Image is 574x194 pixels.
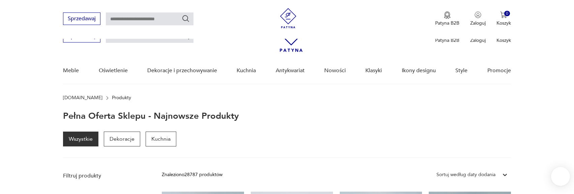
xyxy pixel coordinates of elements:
[99,58,128,84] a: Oświetlenie
[104,132,140,146] a: Dekoracje
[182,15,190,23] button: Szukaj
[470,11,486,26] button: Zaloguj
[63,58,79,84] a: Meble
[237,58,256,84] a: Kuchnia
[278,8,298,28] img: Patyna - sklep z meblami i dekoracjami vintage
[435,37,459,44] p: Patyna B2B
[276,58,305,84] a: Antykwariat
[63,12,100,25] button: Sprzedawaj
[551,167,570,186] iframe: Smartsupp widget button
[63,172,146,179] p: Filtruj produkty
[146,132,176,146] a: Kuchnia
[63,95,102,101] a: [DOMAIN_NAME]
[500,11,507,18] img: Ikona koszyka
[455,58,467,84] a: Style
[475,11,481,18] img: Ikonka użytkownika
[402,58,436,84] a: Ikony designu
[504,11,510,17] div: 0
[324,58,346,84] a: Nowości
[63,17,100,22] a: Sprzedawaj
[63,34,100,39] a: Sprzedawaj
[63,111,239,121] h1: Pełna oferta sklepu - najnowsze produkty
[496,11,511,26] button: 0Koszyk
[63,132,98,146] a: Wszystkie
[435,20,459,26] p: Patyna B2B
[147,58,217,84] a: Dekoracje i przechowywanie
[435,11,459,26] a: Ikona medaluPatyna B2B
[487,58,511,84] a: Promocje
[436,171,495,178] div: Sortuj według daty dodania
[365,58,382,84] a: Klasyki
[435,11,459,26] button: Patyna B2B
[496,20,511,26] p: Koszyk
[496,37,511,44] p: Koszyk
[470,20,486,26] p: Zaloguj
[162,171,222,178] div: Znaleziono 28787 produktów
[444,11,451,19] img: Ikona medalu
[470,37,486,44] p: Zaloguj
[112,95,131,101] p: Produkty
